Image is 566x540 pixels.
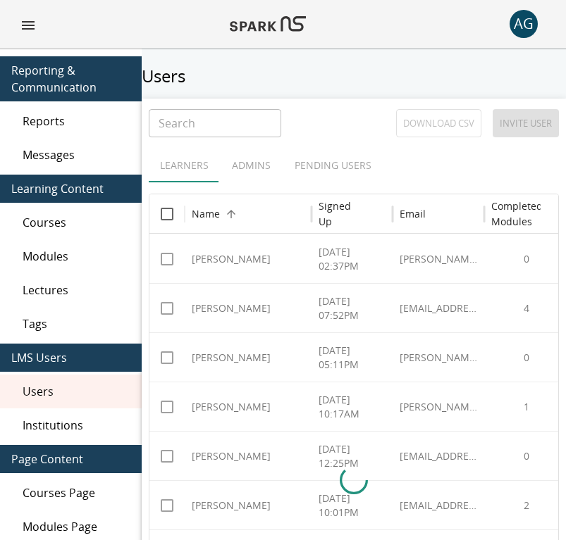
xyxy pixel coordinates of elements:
div: Email [400,207,426,220]
span: Institutions [23,417,130,434]
span: Tags [23,315,130,332]
span: Modules Page [23,518,130,535]
button: Sort [542,204,562,224]
span: Courses Page [23,484,130,501]
span: Modules [23,248,130,265]
button: account of current user [510,10,538,38]
span: Messages [23,146,130,163]
span: Reporting & Communication [11,62,130,96]
span: Reports [23,113,130,130]
span: LMS Users [11,349,130,366]
button: menu [20,17,37,38]
h6: Completed Modules [491,199,543,230]
span: Courses [23,214,130,231]
button: Sort [366,204,386,224]
img: Logo of SPARK at Stanford [230,7,306,41]
span: Page Content [11,451,130,467]
div: Name [192,207,220,220]
span: Users [23,383,130,400]
button: Sort [221,204,241,224]
div: AG [510,10,538,38]
h6: Signed Up [319,199,364,230]
button: Sort [427,204,447,224]
div: user types [149,149,559,182]
h5: Users [142,65,566,87]
span: Learning Content [11,180,130,197]
span: Lectures [23,282,130,299]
